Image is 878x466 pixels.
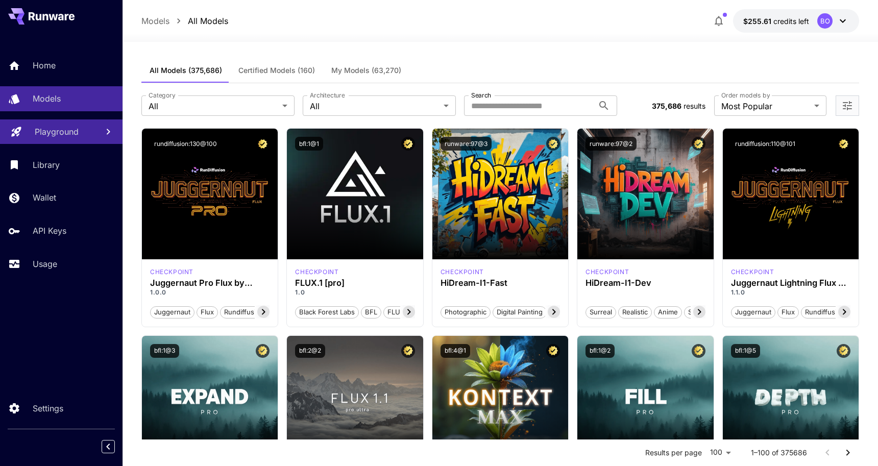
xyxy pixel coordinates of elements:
button: Certified Model – Vetted for best performance and includes a commercial license. [401,344,415,358]
p: 1–100 of 375686 [751,448,807,458]
span: All Models (375,686) [150,66,222,75]
span: FLUX.1 [pro] [384,307,430,317]
button: Realistic [618,305,652,318]
p: checkpoint [150,267,193,277]
div: FLUX.1 D [150,267,193,277]
span: juggernaut [731,307,775,317]
p: API Keys [33,225,66,237]
nav: breadcrumb [141,15,228,27]
button: juggernaut [731,305,775,318]
button: flux [777,305,799,318]
button: rundiffusion [801,305,849,318]
span: Most Popular [721,100,810,112]
button: Certified Model – Vetted for best performance and includes a commercial license. [256,137,270,151]
button: Certified Model – Vetted for best performance and includes a commercial license. [546,137,560,151]
span: Digital Painting [493,307,546,317]
p: Playground [35,126,79,138]
p: 1.1.0 [731,288,850,297]
button: bfl:4@1 [441,344,470,358]
h3: FLUX.1 [pro] [295,278,414,288]
p: Wallet [33,191,56,204]
button: Certified Model – Vetted for best performance and includes a commercial license. [837,344,850,358]
button: BFL [361,305,381,318]
span: Certified Models (160) [238,66,315,75]
div: BO [817,13,833,29]
button: rundiffusion:130@100 [150,137,221,151]
button: Certified Model – Vetted for best performance and includes a commercial license. [692,137,705,151]
span: Photographic [441,307,490,317]
span: Anime [654,307,681,317]
button: $255.61283BO [733,9,859,33]
button: FLUX.1 [pro] [383,305,431,318]
label: Architecture [310,91,345,100]
span: Realistic [619,307,651,317]
span: flux [778,307,798,317]
label: Category [149,91,176,100]
label: Order models by [721,91,770,100]
h3: HiDream-I1-Fast [441,278,560,288]
div: HiDream Dev [586,267,629,277]
button: bfl:1@2 [586,344,615,358]
p: Usage [33,258,57,270]
p: Settings [33,402,63,414]
span: Stylized [685,307,716,317]
button: juggernaut [150,305,194,318]
span: Surreal [586,307,616,317]
button: Go to next page [838,443,858,463]
button: runware:97@3 [441,137,492,151]
div: HiDream-I1-Dev [586,278,705,288]
button: Certified Model – Vetted for best performance and includes a commercial license. [401,137,415,151]
div: 100 [706,445,735,460]
span: credits left [773,17,809,26]
div: HiDream Fast [441,267,484,277]
p: Models [33,92,61,105]
p: Home [33,59,56,71]
div: fluxpro [295,267,338,277]
p: Library [33,159,60,171]
button: Open more filters [841,100,853,112]
button: bfl:1@5 [731,344,760,358]
button: Collapse sidebar [102,440,115,453]
button: Certified Model – Vetted for best performance and includes a commercial license. [837,137,850,151]
p: checkpoint [586,267,629,277]
span: All [310,100,440,112]
button: Black Forest Labs [295,305,359,318]
button: Surreal [586,305,616,318]
a: Models [141,15,169,27]
button: Anime [654,305,682,318]
span: All [149,100,278,112]
span: rundiffusion [801,307,848,317]
button: bfl:1@1 [295,137,323,151]
span: 375,686 [652,102,681,110]
h3: Juggernaut Pro Flux by RunDiffusion [150,278,270,288]
p: 1.0.0 [150,288,270,297]
label: Search [471,91,491,100]
div: FLUX.1 D [731,267,774,277]
p: 1.0 [295,288,414,297]
span: My Models (63,270) [331,66,401,75]
button: bfl:2@2 [295,344,325,358]
button: runware:97@2 [586,137,637,151]
span: rundiffusion [221,307,267,317]
button: Certified Model – Vetted for best performance and includes a commercial license. [256,344,270,358]
h3: Juggernaut Lightning Flux by RunDiffusion [731,278,850,288]
button: Certified Model – Vetted for best performance and includes a commercial license. [692,344,705,358]
div: Collapse sidebar [109,437,123,456]
a: All Models [188,15,228,27]
span: $255.61 [743,17,773,26]
span: Black Forest Labs [296,307,358,317]
span: juggernaut [151,307,194,317]
div: $255.61283 [743,16,809,27]
p: checkpoint [731,267,774,277]
button: rundiffusion:110@101 [731,137,799,151]
button: Digital Painting [493,305,547,318]
button: Certified Model – Vetted for best performance and includes a commercial license. [546,344,560,358]
p: Results per page [645,448,702,458]
button: flux [197,305,218,318]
